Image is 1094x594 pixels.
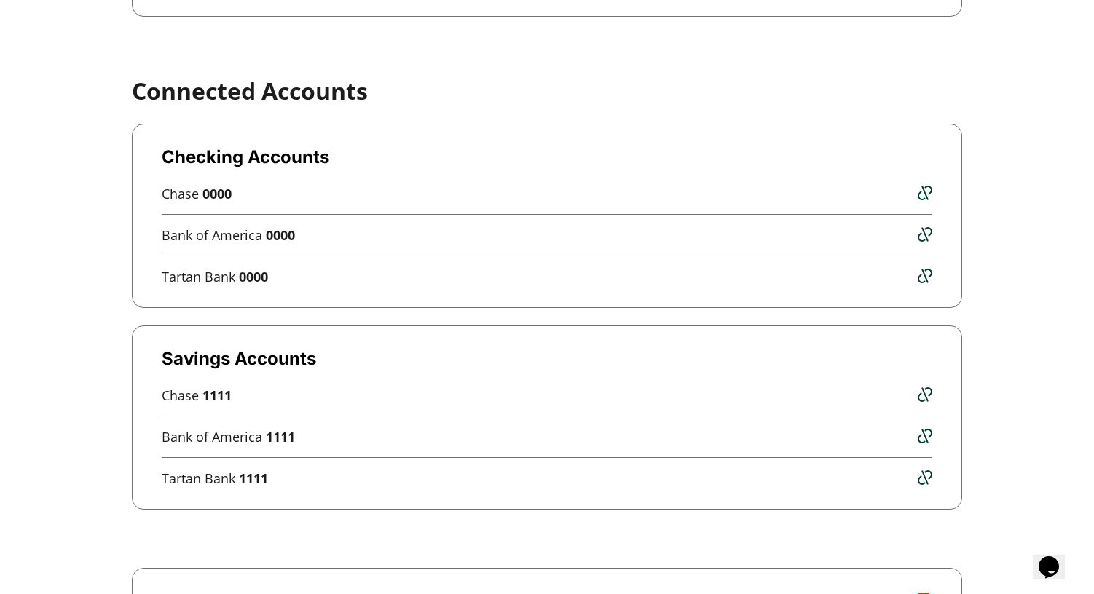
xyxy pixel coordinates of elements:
[162,348,316,375] div: Savings Accounts
[162,268,268,285] div: Tartan Bank
[239,470,268,487] span: 1111
[266,428,295,445] span: 1111
[132,75,368,106] div: Connected Accounts
[162,387,232,404] div: Chase
[162,470,268,487] div: Tartan Bank
[918,186,932,200] img: Connected Icon
[202,387,232,404] span: 1111
[918,269,932,283] img: Connected Icon
[239,268,268,285] span: 0000
[162,185,232,202] div: Chase
[162,146,329,173] div: Checking Accounts
[918,387,932,402] img: Connected Icon
[162,226,295,244] div: Bank of America
[266,226,295,244] span: 0000
[1033,536,1079,579] iframe: chat widget
[162,428,295,445] div: Bank of America
[918,227,932,242] img: Connected Icon
[918,470,932,485] img: Connected Icon
[202,185,232,202] span: 0000
[918,429,932,443] img: Connected Icon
